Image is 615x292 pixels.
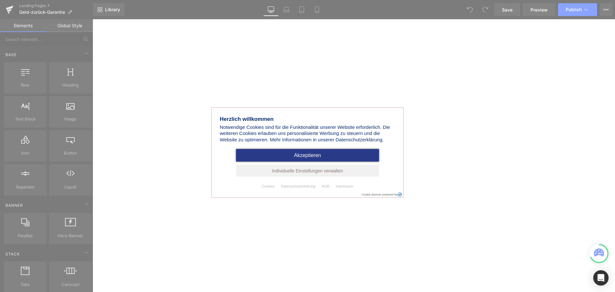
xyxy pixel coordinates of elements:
[294,153,321,158] span: Akzeptieren
[398,192,402,197] img: consentmanager.net
[278,181,318,191] a: Datenschutzerklärung
[236,165,379,177] a: Individuelle Einstellungen verwalten
[258,181,278,191] a: Cookies
[218,124,397,149] div: Notwendige Cookies sind für die Funktionalität unserer Website erforderlich. Die weiteren Cookies...
[236,149,379,162] a: Akzeptieren
[361,193,398,196] span: Cookie Banner powered by
[272,168,343,173] span: Individuelle Einstellungen verwalten
[218,114,397,124] div: Herzlich willkommen
[332,181,356,191] a: Impressum
[319,181,332,191] a: AGB
[593,270,609,286] div: Open Intercom Messenger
